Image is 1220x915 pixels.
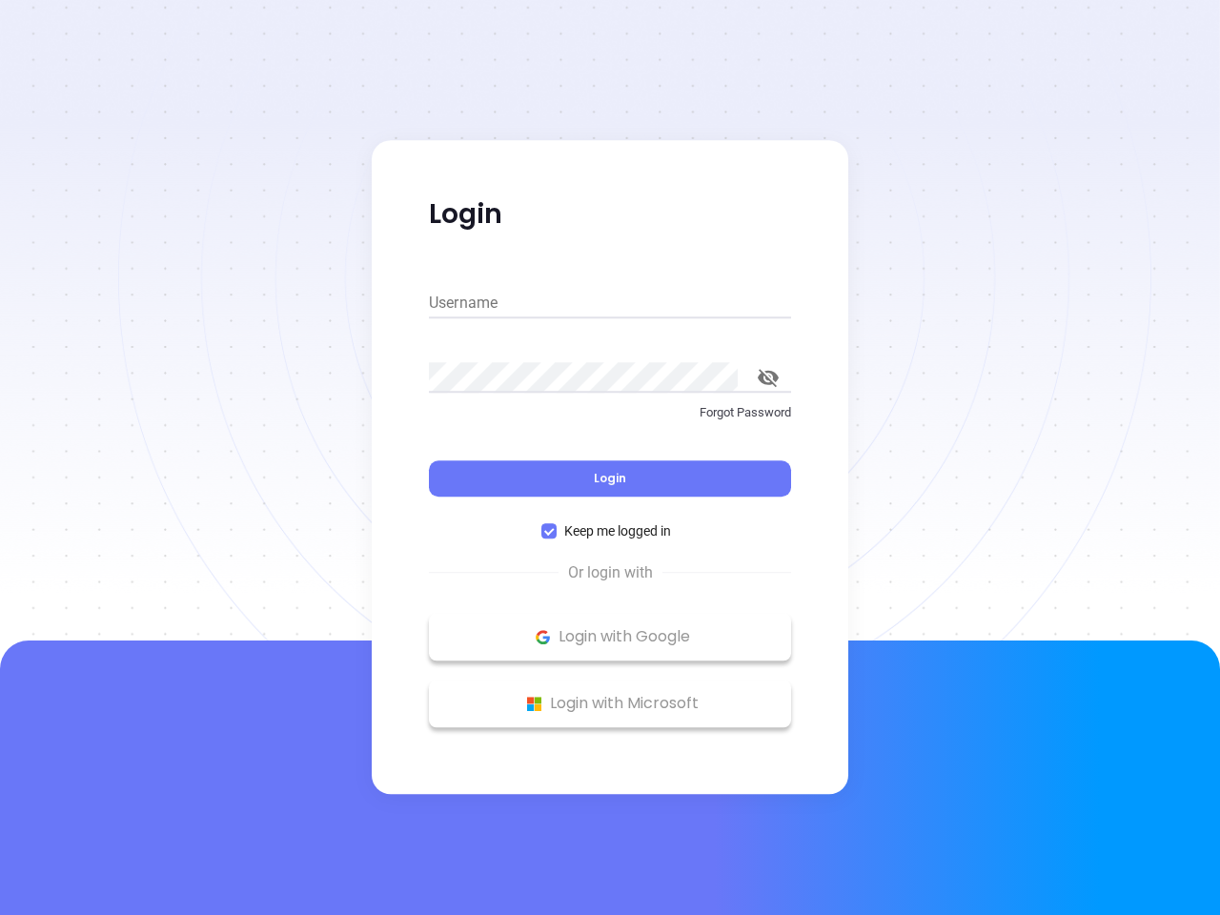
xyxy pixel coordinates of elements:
span: Or login with [559,561,662,584]
img: Google Logo [531,625,555,649]
p: Login with Google [438,622,782,651]
span: Keep me logged in [557,520,679,541]
p: Forgot Password [429,403,791,422]
span: Login [594,470,626,486]
button: Microsoft Logo Login with Microsoft [429,680,791,727]
p: Login [429,197,791,232]
img: Microsoft Logo [522,692,546,716]
button: Login [429,460,791,497]
button: Google Logo Login with Google [429,613,791,661]
button: toggle password visibility [745,355,791,400]
a: Forgot Password [429,403,791,437]
p: Login with Microsoft [438,689,782,718]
